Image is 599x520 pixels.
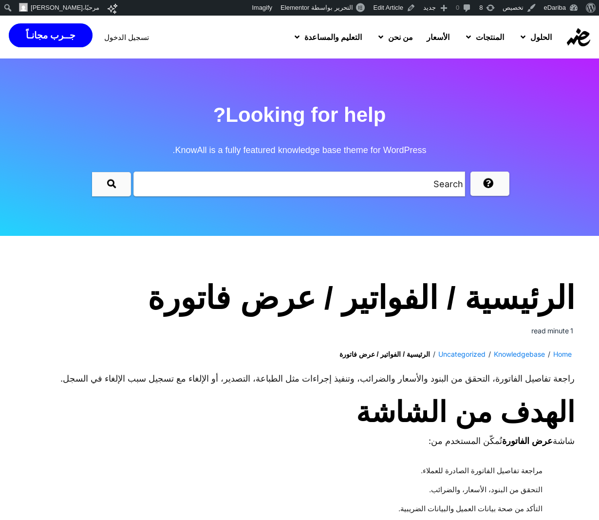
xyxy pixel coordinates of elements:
[494,346,545,364] a: Knowledgebase
[502,436,553,446] strong: عرض الفاتورة
[547,322,569,340] span: minute
[456,24,511,50] a: المنتجات
[304,31,362,43] span: التعليم والمساعدة
[567,28,590,46] img: eDariba
[548,346,550,364] span: /
[104,34,149,41] a: تسجيل الدخول
[24,372,575,385] p: راجعة تفاصيل الفاتورة، التحقق من البنود والأسعار والضرائب، وتنفيذ إجراءات مثل الطباعة، التصدير، أ...
[511,24,559,50] a: الحلول
[133,172,465,196] input: search-query
[369,24,420,50] a: من نحن
[34,462,555,481] li: مراجعة تفاصيل الفاتورة الصادرة للعملاء.
[427,31,449,43] span: الأسعار
[26,31,75,40] span: جــرب مجانـاً
[488,346,491,364] span: /
[476,31,504,43] span: المنتجات
[34,481,555,500] li: التحقق من البنود، الأسعار، والضرائب.
[530,31,552,43] span: الحلول
[24,435,575,447] p: شاشة تُمكّن المستخدم من:
[553,346,572,364] a: Home
[281,4,353,11] span: التحرير بواسطة Elementor
[285,24,369,50] a: التعليم والمساعدة
[24,395,575,430] h2: الهدف من الشاشة
[388,31,413,43] span: من نحن
[34,500,555,519] li: التأكد من صحة بيانات العميل والبيانات الضريبية.
[433,346,435,364] span: /
[420,24,456,50] a: الأسعار
[9,23,93,47] a: جــرب مجانـاً
[24,280,575,317] h1: الرئيسية / الفواتير / عرض فاتورة
[570,322,573,340] span: 1
[339,350,430,358] strong: الرئيسية / الفواتير / عرض فاتورة
[531,322,546,340] span: read
[438,346,486,364] a: Uncategorized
